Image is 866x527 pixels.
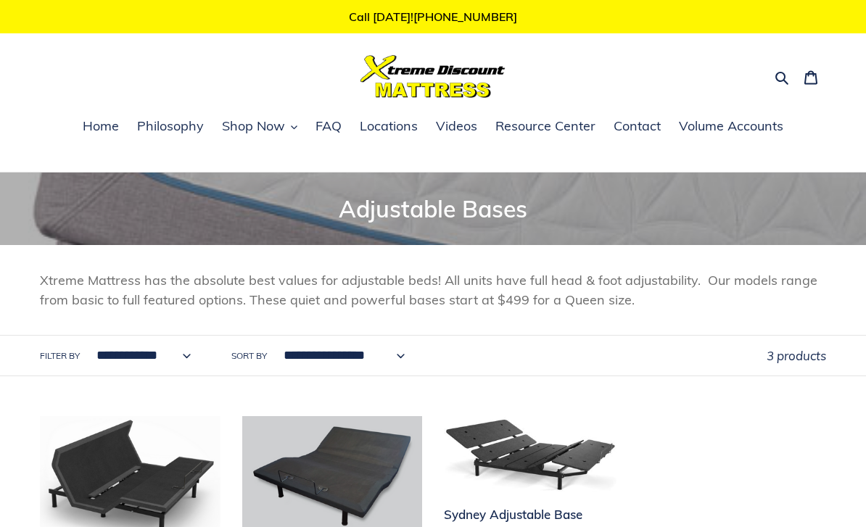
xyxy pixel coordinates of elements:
[83,117,119,135] span: Home
[215,116,305,138] button: Shop Now
[40,270,826,310] p: Xtreme Mattress has the absolute best values for adjustable beds! All units have full head & foot...
[75,116,126,138] a: Home
[413,9,517,24] a: [PHONE_NUMBER]
[130,116,211,138] a: Philosophy
[222,117,285,135] span: Shop Now
[137,117,204,135] span: Philosophy
[495,117,595,135] span: Resource Center
[352,116,425,138] a: Locations
[672,116,791,138] a: Volume Accounts
[231,349,267,362] label: Sort by
[614,117,661,135] span: Contact
[436,117,477,135] span: Videos
[308,116,349,138] a: FAQ
[767,348,826,363] span: 3 products
[316,117,342,135] span: FAQ
[339,194,527,223] span: Adjustable Bases
[40,349,80,362] label: Filter by
[429,116,484,138] a: Videos
[488,116,603,138] a: Resource Center
[679,117,783,135] span: Volume Accounts
[606,116,668,138] a: Contact
[360,117,418,135] span: Locations
[360,55,506,98] img: Xtreme Discount Mattress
